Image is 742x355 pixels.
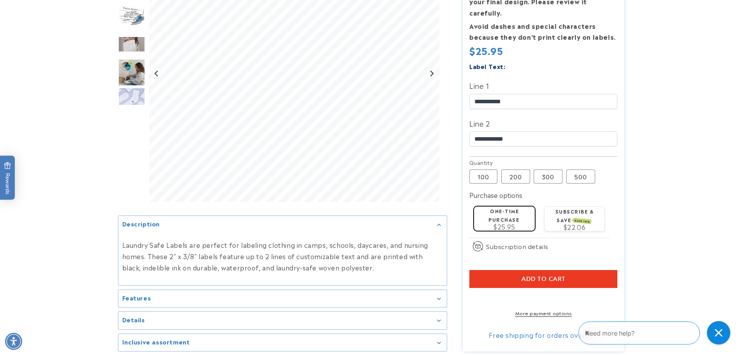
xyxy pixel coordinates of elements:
[118,2,145,30] div: Go to slide 3
[469,117,617,129] label: Line 2
[578,318,734,347] iframe: Gorgias Floating Chat
[118,312,447,329] summary: Details
[469,21,616,42] strong: Avoid dashes and special characters because they don’t print clearly on labels.
[469,309,617,316] a: More payment options
[122,239,443,273] p: Laundry Safe Labels are perfect for labeling clothing in camps, schools, daycares, and nursing ho...
[534,170,562,184] label: 300
[573,218,592,224] span: SAVE 15%
[118,334,447,351] summary: Inclusive assortment
[118,36,145,52] img: null
[555,208,594,223] label: Subscribe & save
[522,276,566,283] span: Add to cart
[469,79,617,92] label: Line 1
[469,43,503,57] span: $25.95
[122,294,151,302] h2: Features
[122,316,145,323] h2: Details
[118,59,145,87] img: Clothing Labels - Label Land
[469,170,497,184] label: 100
[426,68,437,79] button: Next slide
[493,222,515,231] span: $25.95
[469,62,506,71] label: Label Text:
[566,170,595,184] label: 500
[469,190,522,200] label: Purchase options
[501,170,530,184] label: 200
[564,222,586,231] span: $22.06
[118,2,145,30] img: Iron-on name labels with an iron
[469,159,493,166] legend: Quantity
[118,31,145,58] div: Go to slide 4
[122,220,160,228] h2: Description
[4,162,11,194] span: Rewards
[488,207,519,223] label: One-time purchase
[5,333,22,350] div: Accessibility Menu
[118,290,447,307] summary: Features
[118,88,145,115] img: Clothing Labels - Label Land
[486,242,548,251] span: Subscription details
[122,338,190,346] h2: Inclusive assortment
[469,331,617,339] div: Free shipping for orders over
[118,88,145,115] div: Go to slide 6
[469,270,617,288] button: Add to cart
[118,59,145,87] div: Go to slide 5
[118,216,447,233] summary: Description
[152,68,162,79] button: Go to last slide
